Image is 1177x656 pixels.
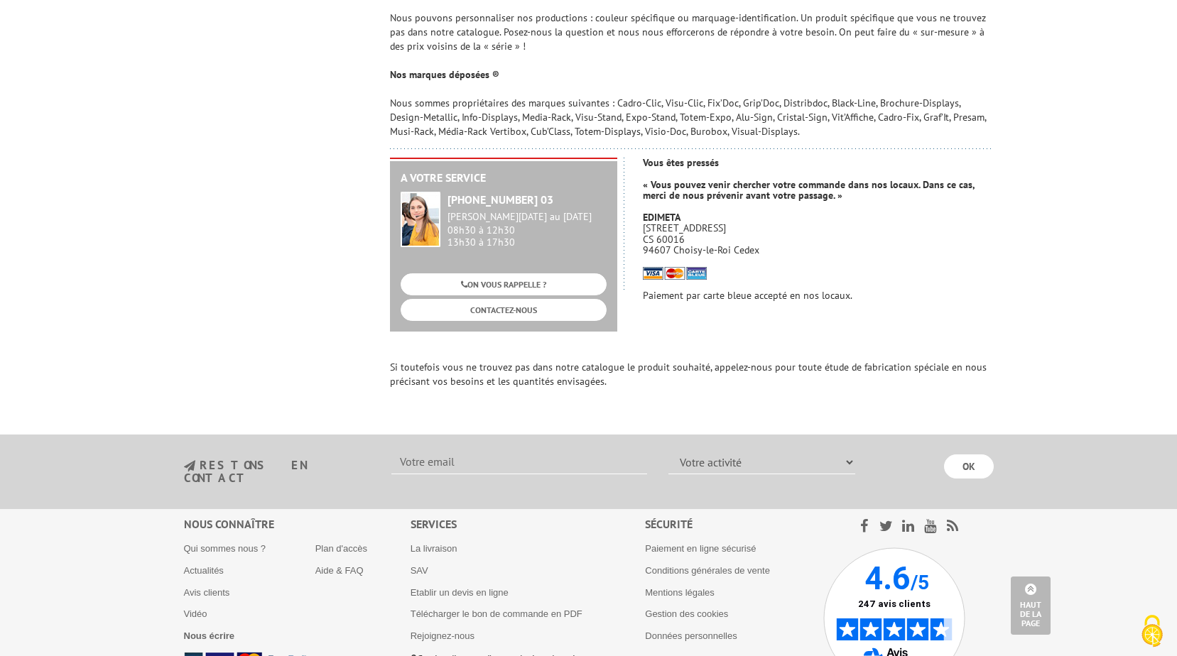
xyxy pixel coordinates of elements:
strong: [PHONE_NUMBER] 03 [448,192,553,207]
a: Qui sommes nous ? [184,543,266,554]
a: SAV [411,565,428,576]
a: Mentions légales [645,587,715,598]
div: Services [411,516,646,532]
a: Plan d'accès [315,543,367,554]
a: Etablir un devis en ligne [411,587,509,598]
a: La livraison [411,543,457,554]
a: Actualités [184,565,224,576]
h2: A votre service [401,172,607,185]
button: Cookies (fenêtre modale) [1127,608,1177,656]
a: ON VOUS RAPPELLE ? [401,273,607,295]
a: Avis clients [184,587,230,598]
input: OK [944,454,994,479]
img: cb.gif [643,267,707,280]
a: Haut de la page [1011,576,1051,635]
strong: Vous êtes pressés [643,156,719,169]
strong: Nos marques déposées ® [390,68,499,81]
a: Nous écrire [184,630,235,641]
img: Cookies (fenêtre modale) [1134,613,1170,649]
a: CONTACTEZ-NOUS [401,299,607,321]
img: widget-service.jpg [401,192,440,247]
p: Si toutefois vous ne trouvez pas dans notre catalogue le produit souhaité, appelez-nous pour tout... [390,346,994,417]
div: [PERSON_NAME][DATE] au [DATE] [448,211,607,223]
a: Données personnelles [645,630,737,641]
a: Gestion des cookies [645,608,728,619]
input: Votre email [391,450,647,474]
a: Vidéo [184,608,207,619]
div: 08h30 à 12h30 13h30 à 17h30 [448,211,607,248]
div: Sécurité [645,516,823,532]
a: Rejoignez-nous [411,630,474,641]
img: newsletter.jpg [184,460,195,472]
strong: « Vous pouvez venir chercher votre commande dans nos locaux. Dans ce cas, merci de nous prévenir ... [643,178,975,202]
img: pointilles.gif [617,158,631,295]
h3: restons en contact [184,459,371,484]
strong: EDIMETA [643,211,680,224]
a: Télécharger le bon de commande en PDF [411,608,582,619]
a: Aide & FAQ [315,565,364,576]
a: Paiement en ligne sécurisé [645,543,756,554]
p: [STREET_ADDRESS] CS 60016 94607 Choisy-le-Roi Cedex Paiement par carte bleue accepté en nos locaux. [631,158,994,302]
a: Conditions générales de vente [645,565,770,576]
div: Nous connaître [184,516,411,532]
